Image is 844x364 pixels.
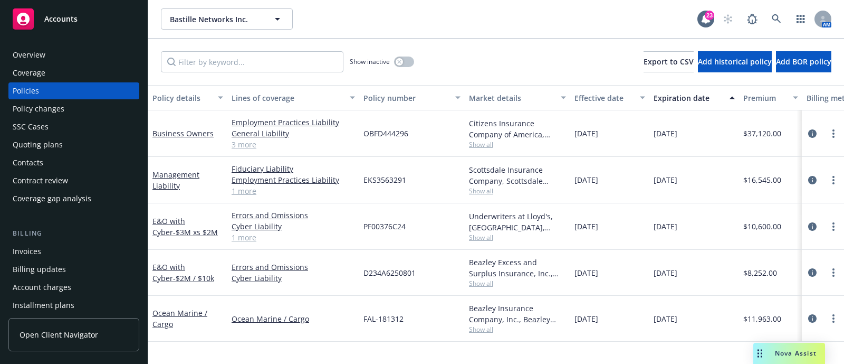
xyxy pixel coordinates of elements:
[13,261,66,278] div: Billing updates
[776,57,831,67] span: Add BOR policy
[13,279,71,296] div: Account charges
[363,313,404,324] span: FAL-181312
[806,220,819,233] a: circleInformation
[161,51,343,72] input: Filter by keyword...
[232,92,343,104] div: Lines of coverage
[232,185,355,197] a: 1 more
[8,100,139,117] a: Policy changes
[469,257,566,279] div: Beazley Excess and Surplus Insurance, Inc., Beazley Group, Amwins
[806,174,819,186] a: circleInformation
[654,128,677,139] span: [DATE]
[44,15,78,23] span: Accounts
[8,82,139,99] a: Policies
[775,349,817,358] span: Nova Assist
[148,85,227,110] button: Policy details
[13,64,45,81] div: Coverage
[743,128,781,139] span: $37,120.00
[152,128,214,138] a: Business Owners
[363,92,449,104] div: Policy number
[649,85,739,110] button: Expiration date
[13,190,91,207] div: Coverage gap analysis
[827,220,840,233] a: more
[742,8,763,30] a: Report a Bug
[13,297,74,314] div: Installment plans
[8,228,139,239] div: Billing
[161,8,293,30] button: Bastille Networks Inc.
[13,172,68,189] div: Contract review
[574,92,634,104] div: Effective date
[574,174,598,185] span: [DATE]
[766,8,787,30] a: Search
[13,154,43,171] div: Contacts
[8,190,139,207] a: Coverage gap analysis
[743,313,781,324] span: $11,963.00
[232,128,355,139] a: General Liability
[8,64,139,81] a: Coverage
[363,128,408,139] span: OBFD444296
[232,273,355,284] a: Cyber Liability
[806,266,819,279] a: circleInformation
[363,221,406,232] span: PF00376C24
[644,57,694,67] span: Export to CSV
[8,136,139,153] a: Quoting plans
[8,154,139,171] a: Contacts
[173,227,218,237] span: - $3M xs $2M
[753,343,766,364] div: Drag to move
[469,164,566,186] div: Scottsdale Insurance Company, Scottsdale Insurance Company (Nationwide), RT Specialty Insurance S...
[8,261,139,278] a: Billing updates
[827,312,840,325] a: more
[8,118,139,135] a: SSC Cases
[232,163,355,174] a: Fiduciary Liability
[152,92,212,104] div: Policy details
[232,139,355,150] a: 3 more
[717,8,738,30] a: Start snowing
[8,243,139,260] a: Invoices
[363,267,416,278] span: D234A6250801
[806,312,819,325] a: circleInformation
[359,85,465,110] button: Policy number
[232,117,355,128] a: Employment Practices Liability
[574,313,598,324] span: [DATE]
[232,262,355,273] a: Errors and Omissions
[469,186,566,195] span: Show all
[743,92,787,104] div: Premium
[152,308,207,329] a: Ocean Marine / Cargo
[469,325,566,334] span: Show all
[469,140,566,149] span: Show all
[570,85,649,110] button: Effective date
[232,221,355,232] a: Cyber Liability
[13,243,41,260] div: Invoices
[152,262,214,283] a: E&O with Cyber
[13,118,49,135] div: SSC Cases
[654,92,723,104] div: Expiration date
[232,174,355,185] a: Employment Practices Liability
[8,172,139,189] a: Contract review
[173,273,214,283] span: - $2M / $10k
[152,170,199,191] a: Management Liability
[776,51,831,72] button: Add BOR policy
[13,82,39,99] div: Policies
[469,233,566,242] span: Show all
[469,279,566,288] span: Show all
[705,11,714,20] div: 23
[465,85,570,110] button: Market details
[232,232,355,243] a: 1 more
[469,92,554,104] div: Market details
[644,51,694,72] button: Export to CSV
[232,313,355,324] a: Ocean Marine / Cargo
[363,174,406,185] span: EKS3563291
[8,279,139,296] a: Account charges
[232,210,355,221] a: Errors and Omissions
[743,221,781,232] span: $10,600.00
[790,8,811,30] a: Switch app
[469,118,566,140] div: Citizens Insurance Company of America, Hanover Insurance Group
[654,313,677,324] span: [DATE]
[8,297,139,314] a: Installment plans
[574,267,598,278] span: [DATE]
[8,4,139,34] a: Accounts
[227,85,359,110] button: Lines of coverage
[743,174,781,185] span: $16,545.00
[827,127,840,140] a: more
[13,46,45,63] div: Overview
[654,221,677,232] span: [DATE]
